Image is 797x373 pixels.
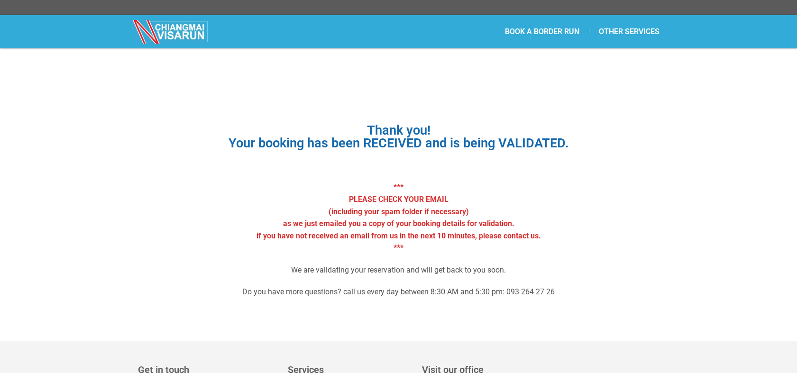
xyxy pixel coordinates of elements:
[155,264,643,276] p: We are validating your reservation and will get back to you soon.
[399,21,669,43] nav: Menu
[257,219,541,252] strong: as we just emailed you a copy of your booking details for validation. if you have not received an...
[329,182,469,216] strong: *** PLEASE CHECK YOUR EMAIL (including your spam folder if necessary)
[155,286,643,298] p: Do you have more questions? call us every day between 8:30 AM and 5:30 pm: 093 264 27 26
[495,21,589,43] a: BOOK A BORDER RUN
[589,21,669,43] a: OTHER SERVICES
[155,124,643,150] h1: Thank you! Your booking has been RECEIVED and is being VALIDATED.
